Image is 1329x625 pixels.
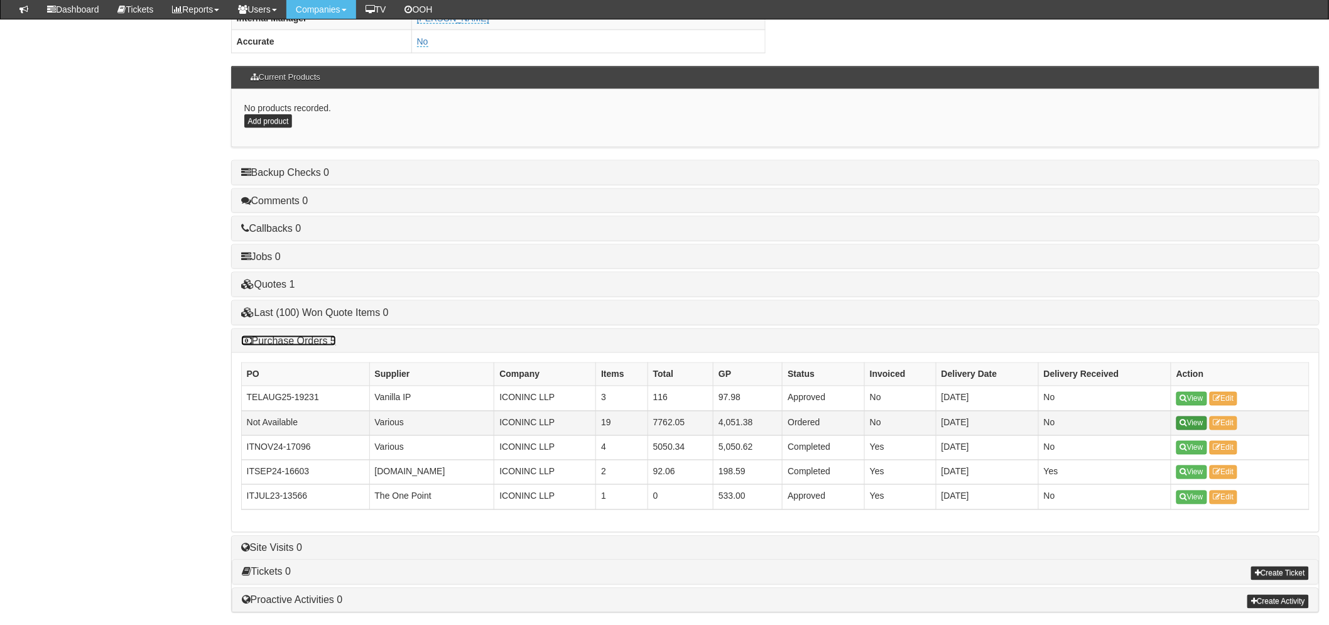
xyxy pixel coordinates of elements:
[596,460,648,485] td: 2
[494,363,596,386] th: Company
[783,460,865,485] td: Completed
[369,485,494,509] td: The One Point
[648,386,713,411] td: 116
[1176,441,1207,455] a: View
[783,485,865,509] td: Approved
[241,335,336,346] a: Purchase Orders 5
[369,460,494,485] td: [DOMAIN_NAME]
[713,386,783,411] td: 97.98
[865,460,936,485] td: Yes
[1038,460,1171,485] td: Yes
[1038,363,1171,386] th: Delivery Received
[648,435,713,460] td: 5050.34
[713,435,783,460] td: 5,050.62
[241,363,369,386] th: PO
[494,460,596,485] td: ICONINC LLP
[648,411,713,435] td: 7762.05
[1176,416,1207,430] a: View
[244,114,293,128] a: Add product
[494,435,596,460] td: ICONINC LLP
[713,411,783,435] td: 4,051.38
[936,411,1038,435] td: [DATE]
[241,411,369,435] td: Not Available
[936,485,1038,509] td: [DATE]
[1176,392,1207,406] a: View
[713,363,783,386] th: GP
[369,386,494,411] td: Vanilla IP
[494,411,596,435] td: ICONINC LLP
[1247,595,1309,609] a: Create Activity
[1038,485,1171,509] td: No
[1176,491,1207,504] a: View
[936,386,1038,411] td: [DATE]
[1210,491,1238,504] a: Edit
[865,411,936,435] td: No
[936,363,1038,386] th: Delivery Date
[241,386,369,411] td: TELAUG25-19231
[596,485,648,509] td: 1
[936,435,1038,460] td: [DATE]
[241,485,369,509] td: ITJUL23-13566
[369,411,494,435] td: Various
[1210,465,1238,479] a: Edit
[713,485,783,509] td: 533.00
[241,460,369,485] td: ITSEP24-16603
[783,386,865,411] td: Approved
[596,363,648,386] th: Items
[241,223,301,234] a: Callbacks 0
[713,460,783,485] td: 198.59
[1038,435,1171,460] td: No
[1038,386,1171,411] td: No
[783,435,865,460] td: Completed
[865,485,936,509] td: Yes
[231,30,411,53] th: Accurate
[241,279,295,290] a: Quotes 1
[1038,411,1171,435] td: No
[648,363,713,386] th: Total
[596,411,648,435] td: 19
[783,363,865,386] th: Status
[241,251,281,262] a: Jobs 0
[1176,465,1207,479] a: View
[1210,392,1238,406] a: Edit
[417,36,428,47] a: No
[241,195,308,206] a: Comments 0
[244,67,327,88] h3: Current Products
[648,460,713,485] td: 92.06
[936,460,1038,485] td: [DATE]
[1171,363,1309,386] th: Action
[241,307,389,318] a: Last (100) Won Quote Items 0
[241,435,369,460] td: ITNOV24-17096
[596,386,648,411] td: 3
[865,386,936,411] td: No
[648,485,713,509] td: 0
[596,435,648,460] td: 4
[241,167,330,178] a: Backup Checks 0
[865,363,936,386] th: Invoiced
[494,485,596,509] td: ICONINC LLP
[369,363,494,386] th: Supplier
[1210,416,1238,430] a: Edit
[242,595,343,606] a: Proactive Activities 0
[241,543,302,553] a: Site Visits 0
[494,386,596,411] td: ICONINC LLP
[231,89,1320,148] div: No products recorded.
[369,435,494,460] td: Various
[865,435,936,460] td: Yes
[242,567,291,577] a: Tickets 0
[1210,441,1238,455] a: Edit
[1251,567,1309,580] a: Create Ticket
[783,411,865,435] td: Ordered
